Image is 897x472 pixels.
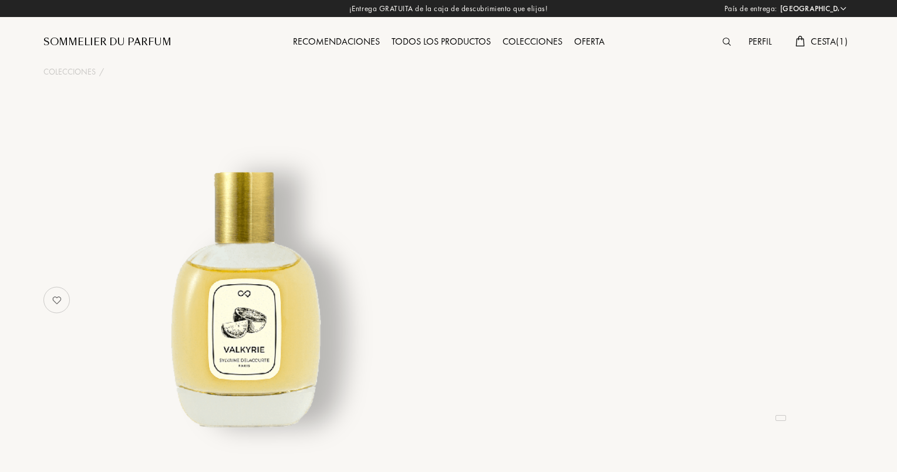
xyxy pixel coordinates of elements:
[723,38,731,46] img: search_icn.svg
[101,149,392,440] img: undefined undefined
[99,66,104,78] div: /
[568,35,611,48] a: Oferta
[287,35,386,48] a: Recomendaciones
[43,66,96,78] a: Colecciones
[743,35,778,50] div: Perfil
[568,35,611,50] div: Oferta
[724,3,777,15] span: País de entrega:
[497,35,568,48] a: Colecciones
[386,35,497,50] div: Todos los productos
[497,35,568,50] div: Colecciones
[45,288,69,312] img: no_like_p.png
[743,35,778,48] a: Perfil
[43,35,171,49] a: Sommelier du Parfum
[795,36,805,46] img: cart.svg
[386,35,497,48] a: Todos los productos
[811,35,848,48] span: Cesta ( 1 )
[287,35,386,50] div: Recomendaciones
